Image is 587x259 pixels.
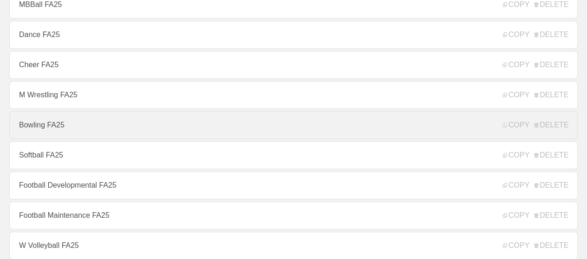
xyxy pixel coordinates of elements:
a: Football Maintenance FA25 [9,202,578,229]
a: Bowling FA25 [9,111,578,139]
span: DELETE [534,91,568,99]
span: DELETE [534,121,568,129]
iframe: Chat Widget [420,152,587,259]
a: M Wrestling FA25 [9,81,578,109]
span: COPY [503,151,529,159]
span: DELETE [534,31,568,39]
span: DELETE [534,0,568,9]
span: DELETE [534,61,568,69]
span: COPY [503,61,529,69]
span: COPY [503,121,529,129]
a: Football Developmental FA25 [9,171,578,199]
a: Cheer FA25 [9,51,578,79]
span: COPY [503,31,529,39]
span: COPY [503,91,529,99]
span: DELETE [534,151,568,159]
a: Softball FA25 [9,141,578,169]
a: Dance FA25 [9,21,578,49]
span: COPY [503,0,529,9]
